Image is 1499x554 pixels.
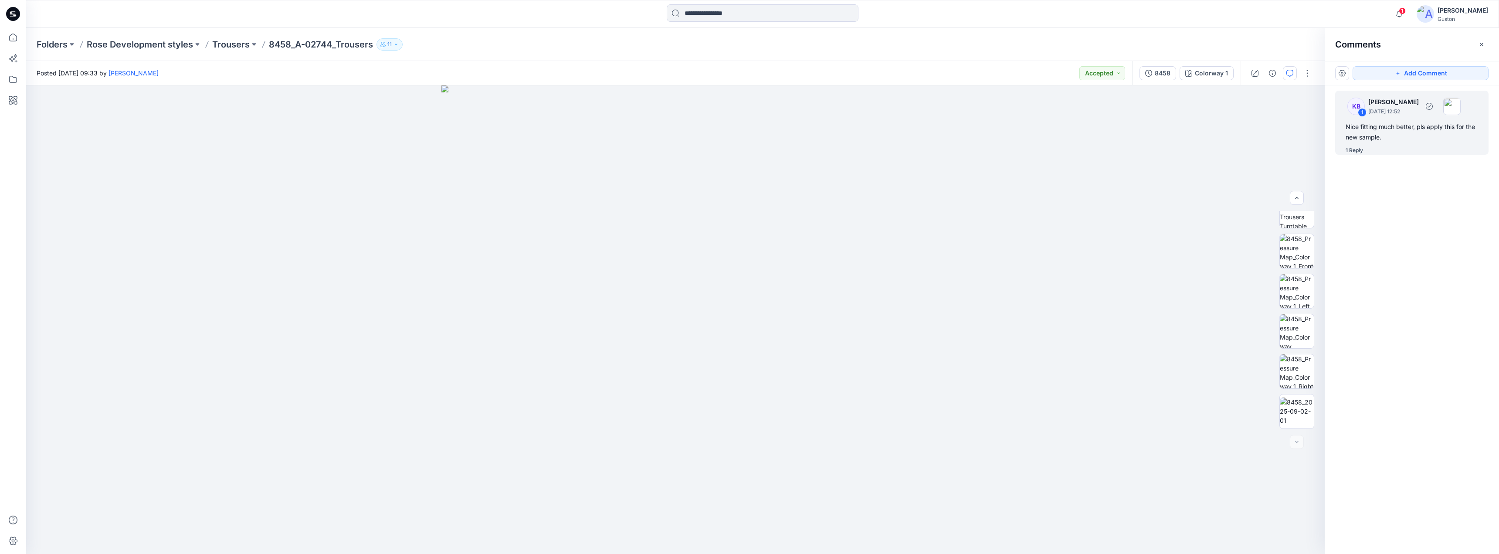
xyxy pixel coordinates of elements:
[1265,66,1279,80] button: Details
[1140,66,1176,80] button: 8458
[1438,16,1488,22] div: Guston
[1335,39,1381,50] h2: Comments
[87,38,193,51] a: Rose Development styles
[1347,98,1365,115] div: KB
[1358,108,1367,117] div: 1
[1280,274,1314,308] img: 8458_Pressure Map_Colorway 1_Left
[37,68,159,78] span: Posted [DATE] 09:33 by
[1280,354,1314,388] img: 8458_Pressure Map_Colorway 1_Right
[1417,5,1434,23] img: avatar
[1195,68,1228,78] div: Colorway 1
[37,38,68,51] a: Folders
[1280,314,1314,348] img: 8458_Pressure Map_Colorway 1_Back_Colorway 1_Back
[109,69,159,77] a: [PERSON_NAME]
[212,38,250,51] a: Trousers
[387,40,392,49] p: 11
[1438,5,1488,16] div: [PERSON_NAME]
[1346,146,1363,155] div: 1 Reply
[1280,398,1314,425] img: 8458_2025-09-02-01
[269,38,373,51] p: 8458_A-02744_Trousers
[1399,7,1406,14] span: 1
[1180,66,1234,80] button: Colorway 1
[1346,122,1478,143] div: Nice fitting much better, pls apply this for the new sample.
[1353,66,1489,80] button: Add Comment
[1155,68,1170,78] div: 8458
[441,85,910,554] img: eyJhbGciOiJIUzI1NiIsImtpZCI6IjAiLCJzbHQiOiJzZXMiLCJ0eXAiOiJKV1QifQ.eyJkYXRhIjp7InR5cGUiOiJzdG9yYW...
[1368,97,1419,107] p: [PERSON_NAME]
[1368,107,1419,116] p: [DATE] 12:52
[1280,194,1314,228] img: Blaklader C50 Trousers Turntable
[376,38,403,51] button: 11
[1280,234,1314,268] img: 8458_Pressure Map_Colorway 1_Front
